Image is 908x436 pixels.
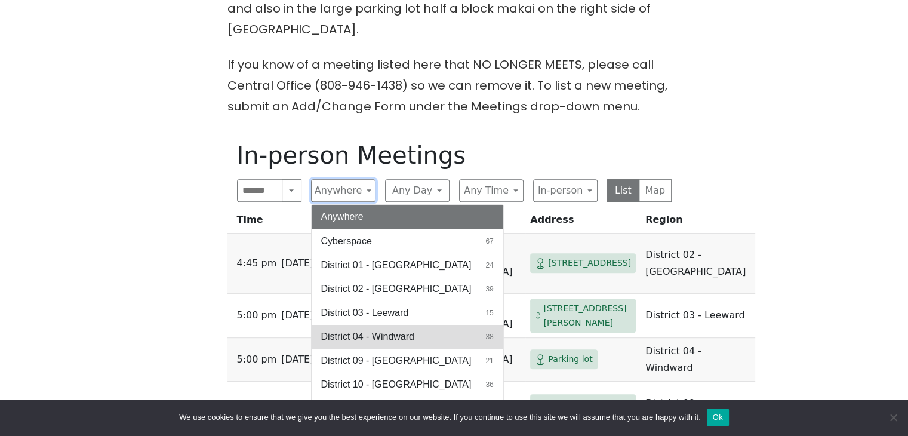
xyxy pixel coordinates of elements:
[641,234,755,294] td: District 02 - [GEOGRAPHIC_DATA]
[525,211,641,234] th: Address
[312,373,503,397] button: District 10 - [GEOGRAPHIC_DATA]36 results
[321,234,372,248] span: Cyberspace
[312,349,503,373] button: District 09 - [GEOGRAPHIC_DATA]21 results
[707,409,729,426] button: Ok
[281,351,313,368] span: [DATE]
[485,260,493,271] span: 24 results
[237,255,277,272] span: 4:45 PM
[312,253,503,277] button: District 01 - [GEOGRAPHIC_DATA]24 results
[321,354,472,368] span: District 09 - [GEOGRAPHIC_DATA]
[321,306,409,320] span: District 03 - Leeward
[237,179,283,202] input: Search
[312,205,503,229] button: Anywhere
[641,294,755,338] td: District 03 - Leeward
[641,338,755,382] td: District 04 - Windward
[311,204,504,422] div: Anywhere
[641,211,755,234] th: Region
[548,256,631,271] span: [STREET_ADDRESS]
[544,301,632,330] span: [STREET_ADDRESS][PERSON_NAME]
[312,277,503,301] button: District 02 - [GEOGRAPHIC_DATA]39 results
[485,379,493,390] span: 36 results
[312,301,503,325] button: District 03 - Leeward15 results
[485,355,493,366] span: 21 results
[533,179,598,202] button: In-person
[607,179,640,202] button: List
[237,141,672,170] h1: In-person Meetings
[485,284,493,294] span: 39 results
[321,330,414,344] span: District 04 - Windward
[485,331,493,342] span: 38 results
[227,211,319,234] th: Time
[385,179,450,202] button: Any Day
[282,179,301,202] button: Search
[312,397,503,420] button: District 17 - [GEOGRAPHIC_DATA]32 results
[321,282,472,296] span: District 02 - [GEOGRAPHIC_DATA]
[237,351,277,368] span: 5:00 PM
[312,325,503,349] button: District 04 - Windward38 results
[544,397,632,426] span: [STREET_ADDRESS][PERSON_NAME]
[281,307,313,324] span: [DATE]
[548,352,592,367] span: Parking lot
[459,179,524,202] button: Any Time
[321,377,472,392] span: District 10 - [GEOGRAPHIC_DATA]
[485,308,493,318] span: 15 results
[281,255,313,272] span: [DATE]
[312,229,503,253] button: Cyberspace67 results
[485,236,493,247] span: 67 results
[321,258,472,272] span: District 01 - [GEOGRAPHIC_DATA]
[227,54,681,117] p: If you know of a meeting listed here that NO LONGER MEETS, please call Central Office (808-946-14...
[887,412,899,423] span: No
[639,179,672,202] button: Map
[237,307,277,324] span: 5:00 PM
[179,412,700,423] span: We use cookies to ensure that we give you the best experience on our website. If you continue to ...
[311,179,375,202] button: Anywhere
